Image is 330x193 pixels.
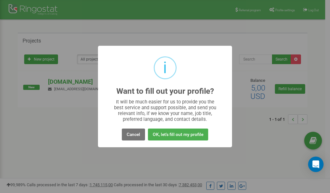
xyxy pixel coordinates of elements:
[122,129,145,140] button: Cancel
[148,129,208,140] button: OK, let's fill out my profile
[116,87,214,96] h2: Want to fill out your profile?
[111,99,219,122] div: It will be much easier for us to provide you the best service and support possible, and send you ...
[308,157,324,172] div: Open Intercom Messenger
[163,57,167,78] div: i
